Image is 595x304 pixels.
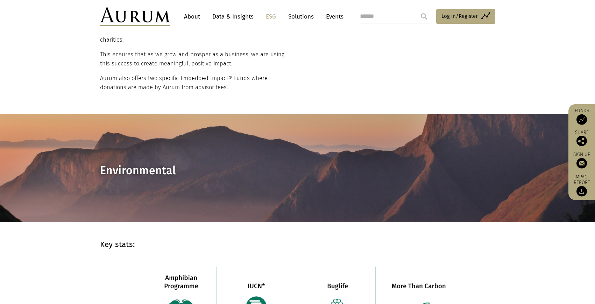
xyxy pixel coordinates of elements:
[100,7,170,26] img: Aurum
[285,10,317,23] a: Solutions
[323,10,343,23] a: Events
[417,9,431,23] input: Submit
[576,114,587,125] img: Access Funds
[436,9,495,24] a: Log in/Register
[100,74,288,92] p: Aurum also offers two specific Embedded Impact® Funds where donations are made by Aurum from advi...
[576,158,587,168] img: Sign up to our newsletter
[572,107,592,125] a: Funds
[576,135,587,146] img: Share this post
[572,174,592,197] a: Impact report
[100,164,176,177] span: Environmental
[100,50,288,69] p: This ensures that as we grow and prosper as a business, we are using this success to create meani...
[209,10,257,23] a: Data & Insights
[572,130,592,146] div: Share
[100,240,135,249] strong: Key stats:
[262,10,279,23] a: ESG
[180,10,204,23] a: About
[572,151,592,168] a: Sign up
[441,12,478,20] span: Log in/Register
